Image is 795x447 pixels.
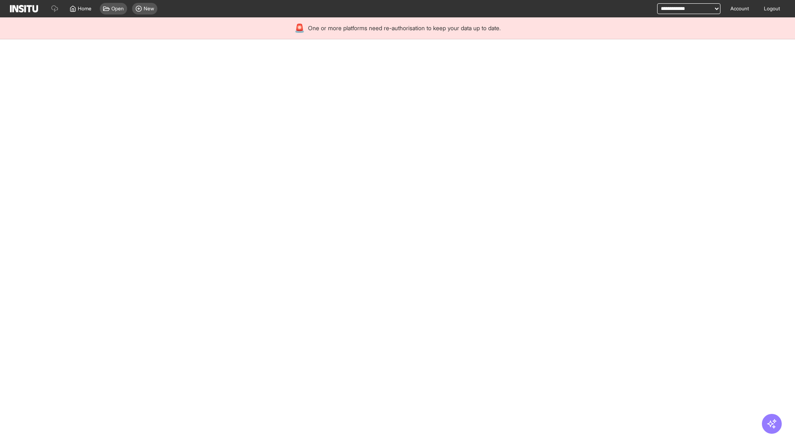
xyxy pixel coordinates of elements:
[294,22,305,34] div: 🚨
[111,5,124,12] span: Open
[308,24,501,32] span: One or more platforms need re-authorisation to keep your data up to date.
[78,5,92,12] span: Home
[144,5,154,12] span: New
[10,5,38,12] img: Logo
